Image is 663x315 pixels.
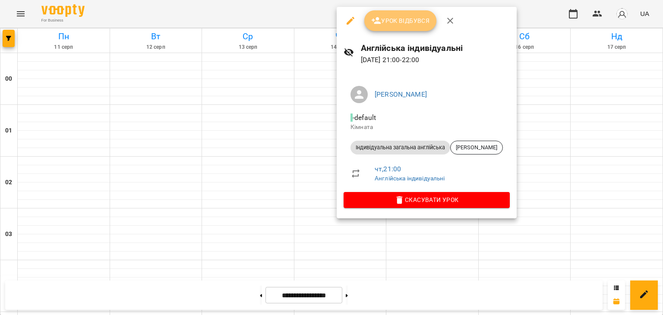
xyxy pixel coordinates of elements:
p: [DATE] 21:00 - 22:00 [361,55,510,65]
span: [PERSON_NAME] [451,144,502,151]
p: Кімната [350,123,503,132]
span: Урок відбувся [371,16,430,26]
span: Скасувати Урок [350,195,503,205]
a: чт , 21:00 [375,165,401,173]
a: Англійська індивідуальні [375,175,445,182]
button: Урок відбувся [364,10,437,31]
span: - default [350,113,378,122]
button: Скасувати Урок [344,192,510,208]
div: [PERSON_NAME] [450,141,503,154]
h6: Англійська індивідуальні [361,41,510,55]
a: [PERSON_NAME] [375,90,427,98]
span: Індивідуальна загальна англійська [350,144,450,151]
